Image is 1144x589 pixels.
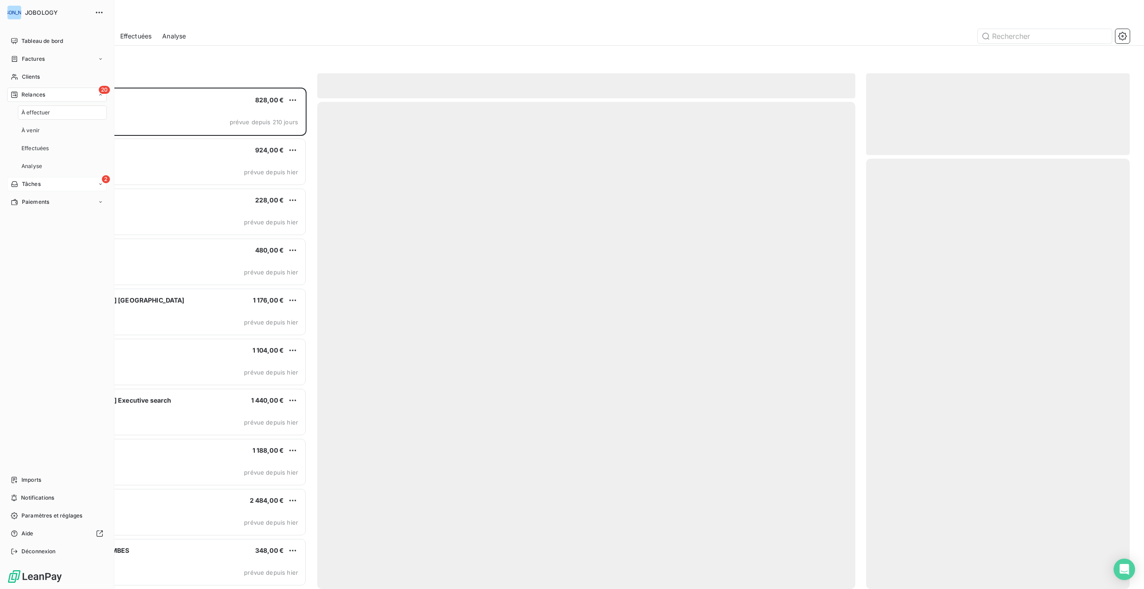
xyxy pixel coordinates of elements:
[21,476,41,484] span: Imports
[244,269,298,276] span: prévue depuis hier
[21,37,63,45] span: Tableau de bord
[244,519,298,526] span: prévue depuis hier
[7,569,63,584] img: Logo LeanPay
[162,32,186,41] span: Analyse
[244,319,298,326] span: prévue depuis hier
[21,530,34,538] span: Aide
[21,109,50,117] span: À effectuer
[63,396,172,404] span: [PERSON_NAME] Executive search
[251,396,284,404] span: 1 440,00 €
[255,547,284,554] span: 348,00 €
[21,144,49,152] span: Effectuées
[250,496,284,504] span: 2 484,00 €
[22,73,40,81] span: Clients
[22,198,49,206] span: Paiements
[21,547,56,555] span: Déconnexion
[7,526,107,541] a: Aide
[244,168,298,176] span: prévue depuis hier
[25,9,89,16] span: JOBOLOGY
[120,32,152,41] span: Effectuées
[21,126,40,135] span: À venir
[244,369,298,376] span: prévue depuis hier
[255,196,284,204] span: 228,00 €
[21,91,45,99] span: Relances
[253,296,284,304] span: 1 176,00 €
[21,494,54,502] span: Notifications
[244,569,298,576] span: prévue depuis hier
[252,446,284,454] span: 1 188,00 €
[244,469,298,476] span: prévue depuis hier
[255,146,284,154] span: 924,00 €
[102,175,110,183] span: 2
[1114,559,1135,580] div: Open Intercom Messenger
[244,219,298,226] span: prévue depuis hier
[21,162,42,170] span: Analyse
[22,55,45,63] span: Factures
[255,246,284,254] span: 480,00 €
[43,88,307,589] div: grid
[252,346,284,354] span: 1 104,00 €
[99,86,110,94] span: 20
[7,5,21,20] div: [PERSON_NAME]
[22,180,41,188] span: Tâches
[230,118,298,126] span: prévue depuis 210 jours
[255,96,284,104] span: 828,00 €
[63,296,185,304] span: [PERSON_NAME] [GEOGRAPHIC_DATA]
[978,29,1112,43] input: Rechercher
[244,419,298,426] span: prévue depuis hier
[21,512,82,520] span: Paramètres et réglages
